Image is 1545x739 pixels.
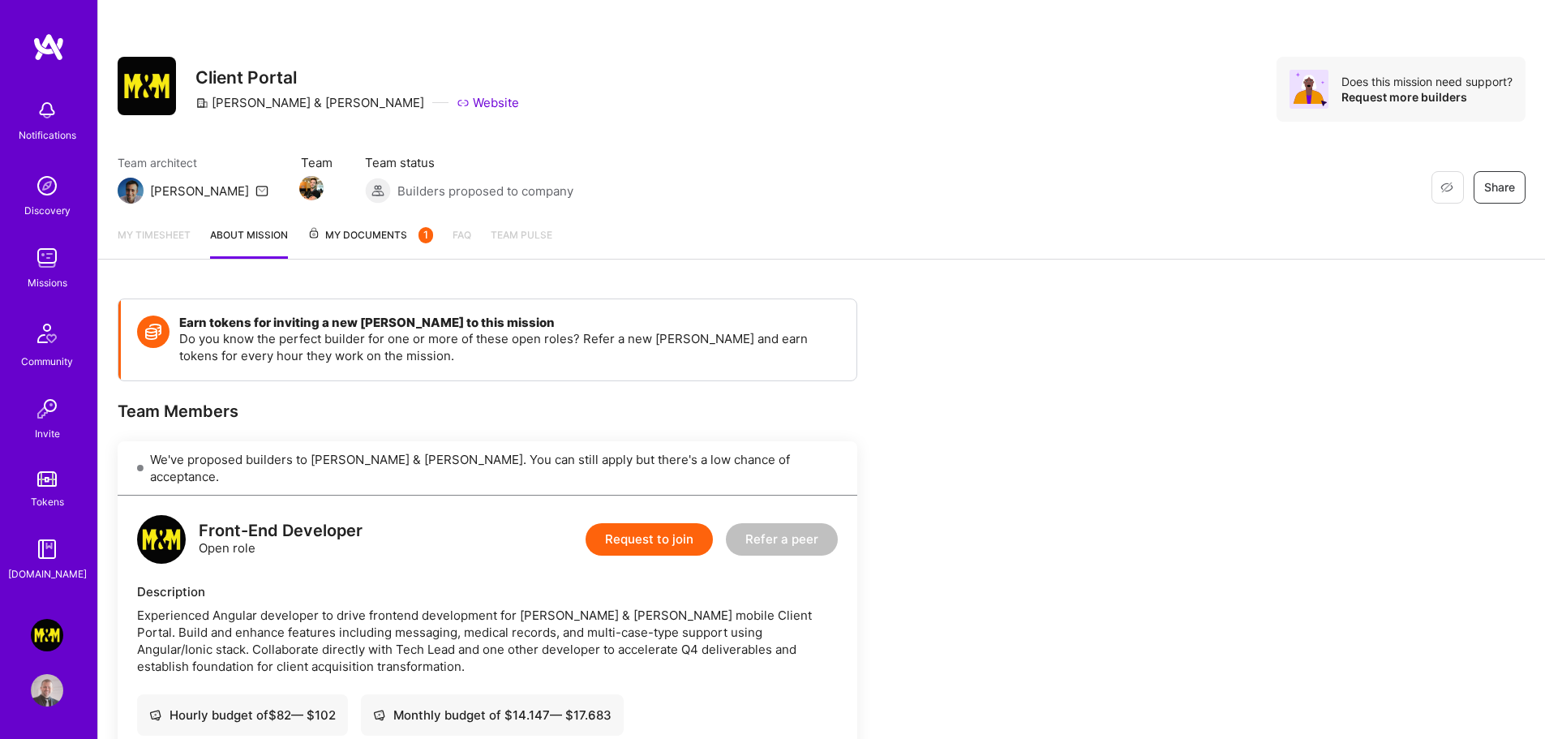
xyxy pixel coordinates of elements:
[35,425,60,442] div: Invite
[31,242,63,274] img: teamwork
[31,393,63,425] img: Invite
[365,178,391,204] img: Builders proposed to company
[31,674,63,707] img: User Avatar
[199,522,363,556] div: Open role
[301,154,333,171] span: Team
[195,94,424,111] div: [PERSON_NAME] & [PERSON_NAME]
[19,127,76,144] div: Notifications
[299,176,324,200] img: Team Member Avatar
[726,523,838,556] button: Refer a peer
[137,583,838,600] div: Description
[118,57,176,115] img: Company Logo
[1474,171,1526,204] button: Share
[37,471,57,487] img: tokens
[31,533,63,565] img: guide book
[195,67,519,88] h3: Client Portal
[457,94,519,111] a: Website
[255,184,268,197] i: icon Mail
[373,707,612,724] div: Monthly budget of $ 14.147 — $ 17.683
[21,353,73,370] div: Community
[31,619,63,651] img: Morgan & Morgan: Client Portal
[118,401,857,422] div: Team Members
[27,674,67,707] a: User Avatar
[31,170,63,202] img: discovery
[27,619,67,651] a: Morgan & Morgan: Client Portal
[195,97,208,110] i: icon CompanyGray
[32,32,65,62] img: logo
[586,523,713,556] button: Request to join
[31,94,63,127] img: bell
[1440,181,1453,194] i: icon EyeClosed
[118,178,144,204] img: Team Architect
[418,227,433,243] div: 1
[307,226,433,244] span: My Documents
[179,330,840,364] p: Do you know the perfect builder for one or more of these open roles? Refer a new [PERSON_NAME] an...
[24,202,71,219] div: Discovery
[491,229,552,241] span: Team Pulse
[453,226,471,259] a: FAQ
[373,709,385,721] i: icon Cash
[1341,74,1513,89] div: Does this mission need support?
[8,565,87,582] div: [DOMAIN_NAME]
[1484,179,1515,195] span: Share
[149,707,336,724] div: Hourly budget of $ 82 — $ 102
[210,226,288,259] a: About Mission
[31,493,64,510] div: Tokens
[118,154,268,171] span: Team architect
[179,316,840,330] h4: Earn tokens for inviting a new [PERSON_NAME] to this mission
[307,226,433,259] a: My Documents1
[28,314,67,353] img: Community
[118,441,857,496] div: We've proposed builders to [PERSON_NAME] & [PERSON_NAME]. You can still apply but there's a low c...
[365,154,573,171] span: Team status
[118,226,191,259] a: My timesheet
[137,316,170,348] img: Token icon
[150,183,249,200] div: [PERSON_NAME]
[199,522,363,539] div: Front-End Developer
[1290,70,1328,109] img: Avatar
[28,274,67,291] div: Missions
[397,183,573,200] span: Builders proposed to company
[137,515,186,564] img: logo
[149,709,161,721] i: icon Cash
[137,607,838,675] div: Experienced Angular developer to drive frontend development for [PERSON_NAME] & [PERSON_NAME] mob...
[1341,89,1513,105] div: Request more builders
[301,174,322,202] a: Team Member Avatar
[491,226,552,259] a: Team Pulse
